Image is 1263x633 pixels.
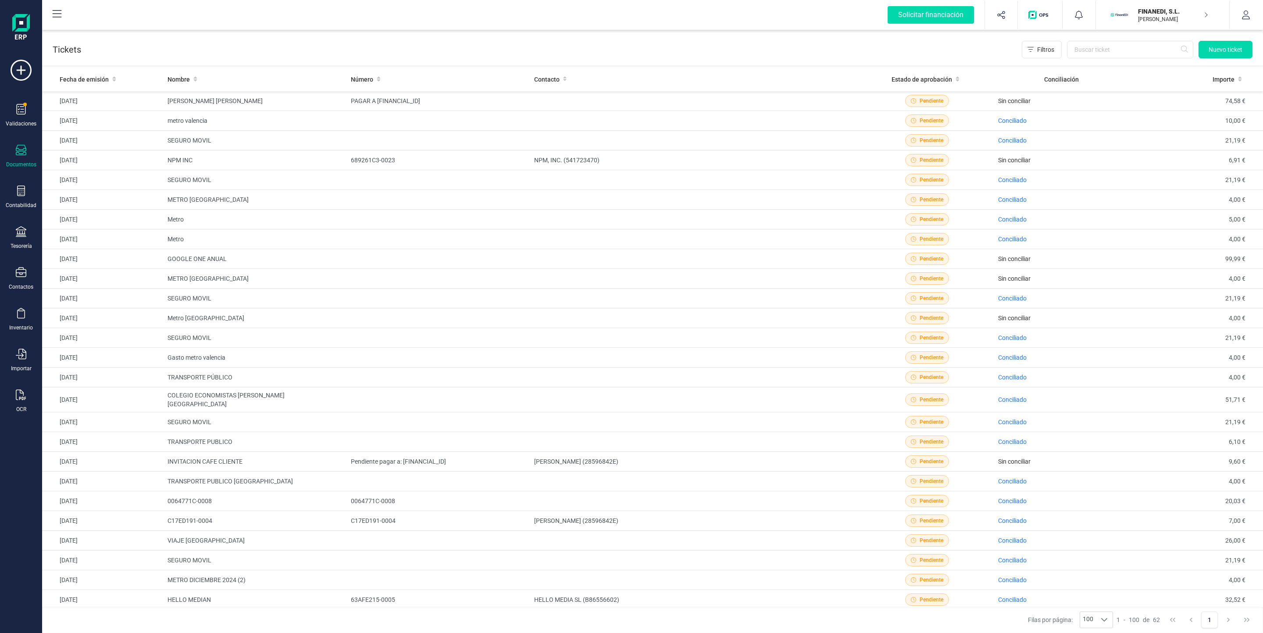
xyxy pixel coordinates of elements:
[1129,269,1263,289] td: 4,00 €
[42,412,164,432] td: [DATE]
[920,275,943,283] span: Pendiente
[164,150,347,170] td: NPM INC
[1110,5,1129,25] img: FI
[998,438,1027,445] span: Conciliado
[920,314,943,322] span: Pendiente
[1129,289,1263,308] td: 21,19 €
[164,91,347,111] td: [PERSON_NAME] [PERSON_NAME]
[1129,570,1263,590] td: 4,00 €
[1037,45,1054,54] span: Filtros
[920,438,943,446] span: Pendiente
[531,452,860,472] td: [PERSON_NAME] (28596842E)
[164,328,347,348] td: SEGURO MOVIL
[164,229,347,249] td: Metro
[164,308,347,328] td: Metro [GEOGRAPHIC_DATA]
[531,511,860,531] td: [PERSON_NAME] (28596842E)
[42,531,164,551] td: [DATE]
[164,511,347,531] td: C17ED191-0004
[998,176,1027,183] span: Conciliado
[998,295,1027,302] span: Conciliado
[920,255,943,263] span: Pendiente
[164,412,347,432] td: SEGURO MOVIL
[164,570,347,590] td: METRO DICIEMBRE 2024 (2)
[920,235,943,243] span: Pendiente
[998,354,1027,361] span: Conciliado
[998,97,1031,104] span: Sin conciliar
[11,243,32,250] div: Tesorería
[1044,75,1079,84] span: Conciliación
[9,324,33,331] div: Inventario
[42,387,164,412] td: [DATE]
[1129,210,1263,229] td: 5,00 €
[920,176,943,184] span: Pendiente
[998,137,1027,144] span: Conciliado
[920,156,943,164] span: Pendiente
[347,452,531,472] td: Pendiente pagar a: [FINANCIAL_ID]
[164,590,347,610] td: HELLO MEDIAN
[42,348,164,368] td: [DATE]
[347,91,531,111] td: PAGAR A [FINANCIAL_ID]
[1129,387,1263,412] td: 51,71 €
[42,170,164,190] td: [DATE]
[42,570,164,590] td: [DATE]
[1129,368,1263,387] td: 4,00 €
[998,478,1027,485] span: Conciliado
[1080,612,1096,628] span: 100
[998,497,1027,504] span: Conciliado
[998,117,1027,124] span: Conciliado
[164,348,347,368] td: Gasto metro valencia
[42,249,164,269] td: [DATE]
[164,387,347,412] td: COLEGIO ECONOMISTAS [PERSON_NAME][GEOGRAPHIC_DATA]
[1220,612,1237,628] button: Next Page
[920,477,943,485] span: Pendiente
[531,150,860,170] td: NPM, INC. (541723470)
[998,557,1027,564] span: Conciliado
[1129,511,1263,531] td: 7,00 €
[1129,131,1263,150] td: 21,19 €
[1143,615,1149,624] span: de
[42,269,164,289] td: [DATE]
[998,537,1027,544] span: Conciliado
[998,315,1031,322] span: Sin conciliar
[534,75,560,84] span: Contacto
[1213,75,1234,84] span: Importe
[892,75,952,84] span: Estado de aprobación
[1129,229,1263,249] td: 4,00 €
[920,215,943,223] span: Pendiente
[6,202,36,209] div: Contabilidad
[1129,615,1139,624] span: 100
[1138,16,1208,23] p: [PERSON_NAME]
[998,334,1027,341] span: Conciliado
[1028,11,1052,19] img: Logo de OPS
[164,170,347,190] td: SEGURO MOVIL
[1129,170,1263,190] td: 21,19 €
[6,161,36,168] div: Documentos
[42,289,164,308] td: [DATE]
[1129,590,1263,610] td: 32,52 €
[42,91,164,111] td: [DATE]
[920,294,943,302] span: Pendiente
[1117,615,1120,624] span: 1
[1129,432,1263,452] td: 6,10 €
[1067,41,1193,58] input: Buscar ticket
[1209,45,1242,54] span: Nuevo ticket
[1129,308,1263,328] td: 4,00 €
[998,576,1027,583] span: Conciliado
[1129,328,1263,348] td: 21,19 €
[347,590,531,610] td: 63AFE215-0005
[920,596,943,604] span: Pendiente
[42,131,164,150] td: [DATE]
[164,368,347,387] td: TRANSPORTE PÚBLICO
[164,190,347,210] td: METRO [GEOGRAPHIC_DATA]
[42,368,164,387] td: [DATE]
[164,472,347,491] td: TRANSPORTE PUBLICO [GEOGRAPHIC_DATA]
[12,14,30,42] img: Logo Finanedi
[164,210,347,229] td: Metro
[998,374,1027,381] span: Conciliado
[998,255,1031,262] span: Sin conciliar
[1129,348,1263,368] td: 4,00 €
[164,491,347,511] td: 0064771C-0008
[164,452,347,472] td: INVITACION CAFE CLIENTE
[1129,412,1263,432] td: 21,19 €
[920,418,943,426] span: Pendiente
